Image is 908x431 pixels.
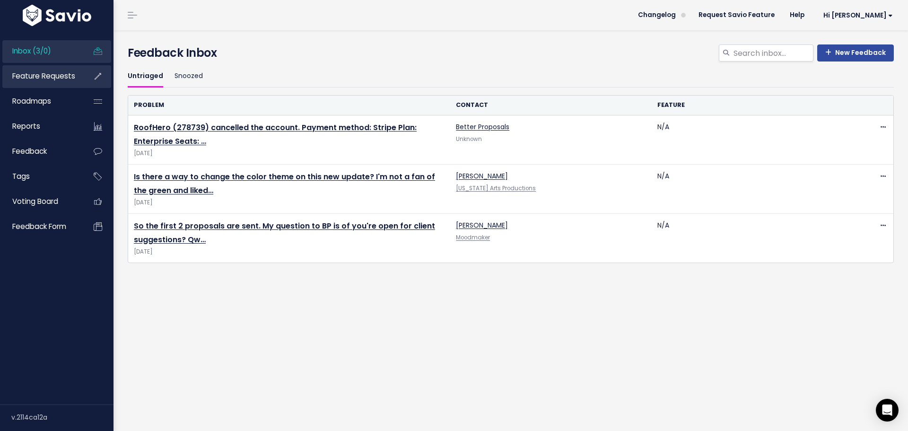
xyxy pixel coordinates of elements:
[12,146,47,156] span: Feedback
[691,8,782,22] a: Request Savio Feature
[12,171,30,181] span: Tags
[652,214,853,263] td: N/A
[823,12,893,19] span: Hi [PERSON_NAME]
[11,405,113,430] div: v.2114ca12a
[876,399,899,422] div: Open Intercom Messenger
[812,8,900,23] a: Hi [PERSON_NAME]
[638,12,676,18] span: Changelog
[456,135,482,143] span: Unknown
[20,5,94,26] img: logo-white.9d6f32f41409.svg
[782,8,812,22] a: Help
[2,166,79,187] a: Tags
[12,46,51,56] span: Inbox (3/0)
[128,96,450,115] th: Problem
[128,44,894,62] h4: Feedback Inbox
[2,90,79,112] a: Roadmaps
[652,165,853,214] td: N/A
[12,96,51,106] span: Roadmaps
[175,65,203,88] a: Snoozed
[456,234,490,241] a: Moodmaker
[456,122,509,132] a: Better Proposals
[134,247,445,257] span: [DATE]
[134,122,417,147] a: RoofHero (278739) cancelled the account. Payment method: Stripe Plan: Enterprise Seats: …
[128,65,163,88] a: Untriaged
[128,65,894,88] ul: Filter feature requests
[2,40,79,62] a: Inbox (3/0)
[134,220,435,245] a: So the first 2 proposals are sent. My question to BP is of you're open for client suggestions? Qw…
[450,96,652,115] th: Contact
[134,198,445,208] span: [DATE]
[733,44,813,62] input: Search inbox...
[134,149,445,158] span: [DATE]
[2,216,79,237] a: Feedback form
[12,196,58,206] span: Voting Board
[817,44,894,62] a: New Feedback
[652,115,853,165] td: N/A
[12,121,40,131] span: Reports
[456,220,508,230] a: [PERSON_NAME]
[2,141,79,162] a: Feedback
[12,221,66,231] span: Feedback form
[456,171,508,181] a: [PERSON_NAME]
[652,96,853,115] th: Feature
[2,191,79,212] a: Voting Board
[2,65,79,87] a: Feature Requests
[456,185,536,192] a: [US_STATE] Arts Productions
[2,115,79,137] a: Reports
[12,71,75,81] span: Feature Requests
[134,171,435,196] a: Is there a way to change the color theme on this new update? I'm not a fan of the green and liked…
